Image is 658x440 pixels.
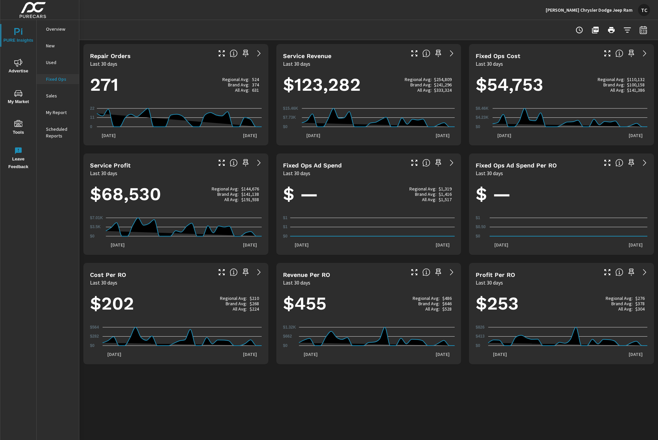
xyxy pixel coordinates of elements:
p: $333,324 [434,87,452,93]
button: Make Fullscreen [216,48,227,59]
button: Apply Filters [621,23,634,37]
a: See more details in report [254,267,264,278]
text: $0.50 [476,225,486,230]
span: Save this to your personalized report [433,267,444,278]
h1: $123,282 [283,73,455,96]
p: [DATE] [302,132,325,139]
h1: $ — [283,183,455,205]
p: $141,138 [241,191,259,197]
text: $0 [476,343,480,348]
p: Last 30 days [90,279,117,287]
p: $276 [635,296,645,301]
p: Brand Avg: [603,82,625,87]
p: [DATE] [238,132,262,139]
span: Total profit generated by the dealership from all Repair Orders closed over the selected date ran... [230,159,238,167]
span: Average revenue generated by the dealership from each Repair Order closed over the selected date ... [422,268,430,276]
p: [DATE] [624,351,647,358]
p: [DATE] [624,242,647,248]
p: [DATE] [493,132,516,139]
button: Print Report [605,23,618,37]
span: Average cost incurred by the dealership from each Repair Order closed over the selected date rang... [230,268,238,276]
text: $0 [283,234,288,239]
div: Scheduled Reports [37,124,79,141]
div: Sales [37,91,79,101]
span: Total cost incurred by the dealership from all Repair Orders closed over the selected date range.... [615,49,623,57]
p: Brand Avg: [217,191,239,197]
a: See more details in report [446,157,457,168]
p: $141,386 [627,87,645,93]
p: Last 30 days [476,169,503,177]
a: See more details in report [446,267,457,278]
div: New [37,41,79,51]
p: Last 30 days [283,279,310,287]
p: Brand Avg: [228,82,249,87]
text: $1 [476,215,480,220]
button: Make Fullscreen [602,157,613,168]
text: $282 [90,334,99,339]
text: $0 [90,234,95,239]
div: nav menu [0,20,36,173]
button: Make Fullscreen [409,267,420,278]
h1: $54,753 [476,73,647,96]
text: $0 [283,124,288,129]
a: See more details in report [639,157,650,168]
p: New [46,42,74,49]
h5: Cost per RO [90,271,126,278]
button: Select Date Range [637,23,650,37]
p: All Avg: [610,87,625,93]
text: $826 [476,325,485,330]
span: Advertise [2,59,34,75]
p: $210 [250,296,259,301]
p: [DATE] [299,351,322,358]
button: Make Fullscreen [409,48,420,59]
a: See more details in report [254,157,264,168]
button: Make Fullscreen [409,157,420,168]
div: Overview [37,24,79,34]
a: See more details in report [254,48,264,59]
p: Regional Avg: [405,77,432,82]
span: Save this to your personalized report [240,267,251,278]
p: $1,319 [439,186,452,191]
h1: $68,530 [90,183,262,205]
h5: Service Revenue [283,52,331,59]
p: $1,416 [439,191,452,197]
span: PURE Insights [2,28,34,44]
span: Save this to your personalized report [433,157,444,168]
p: [DATE] [431,132,454,139]
p: [PERSON_NAME] Chrysler Dodge Jeep Ram [546,7,633,13]
p: [DATE] [238,351,262,358]
p: [DATE] [624,132,647,139]
p: Scheduled Reports [46,126,74,139]
h1: $ — [476,183,647,205]
a: See more details in report [639,267,650,278]
span: Total cost of Fixed Operations-oriented media for all PureCars channels over the selected date ra... [422,159,430,167]
p: $191,938 [241,197,259,202]
a: See more details in report [446,48,457,59]
p: [DATE] [97,132,120,139]
h5: Profit Per RO [476,271,515,278]
span: Number of Repair Orders Closed by the selected dealership group over the selected time range. [So... [230,49,238,57]
text: $1 [283,215,288,220]
span: Save this to your personalized report [240,157,251,168]
p: 524 [252,77,259,82]
p: All Avg: [425,306,440,312]
p: Sales [46,92,74,99]
button: Make Fullscreen [216,157,227,168]
h1: $455 [283,292,455,315]
p: Last 30 days [90,169,117,177]
text: $0 [476,124,480,129]
p: Last 30 days [476,279,503,287]
p: Regional Avg: [409,186,436,191]
h1: 271 [90,73,262,96]
text: $564 [90,325,99,330]
p: Brand Avg: [418,301,440,306]
p: Brand Avg: [410,82,432,87]
p: Last 30 days [283,60,310,68]
p: $254,809 [434,77,452,82]
text: $1.32K [283,325,296,330]
div: Fixed Ops [37,74,79,84]
h5: Revenue per RO [283,271,330,278]
span: Save this to your personalized report [626,267,637,278]
h1: $253 [476,292,647,315]
p: All Avg: [233,306,247,312]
